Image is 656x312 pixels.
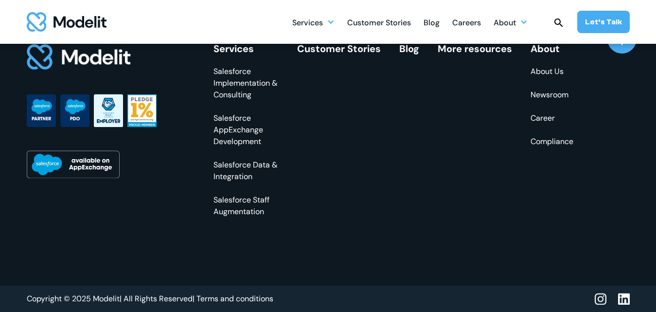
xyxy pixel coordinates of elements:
div: Blog [424,14,440,33]
div: About [531,43,573,54]
img: linkedin icon [618,293,630,305]
div: Services [292,14,323,33]
a: Let’s Talk [577,11,630,33]
a: home [27,12,106,32]
span: | [193,294,195,304]
a: Careers [452,13,481,32]
a: Blog [399,42,419,55]
a: Compliance [531,136,573,147]
div: Let’s Talk [585,17,622,27]
a: Salesforce AppExchange Development [213,112,279,147]
img: instagram icon [595,293,606,305]
a: Career [531,112,573,124]
a: Blog [424,13,440,32]
div: Services [292,13,335,32]
div: Copyright © 2025 Modelit [27,294,195,304]
a: Customer Stories [297,42,381,55]
div: About [494,14,516,33]
a: Salesforce Data & Integration [213,159,279,183]
a: About Us [531,66,573,77]
div: Careers [452,14,481,33]
div: Customer Stories [347,14,411,33]
span: All Rights Reserved [124,294,193,304]
a: More resources [438,42,512,55]
img: modelit logo [27,12,106,32]
span: | [120,294,122,304]
a: Terms and conditions [196,294,273,304]
a: Salesforce Implementation & Consulting [213,66,279,101]
div: Services [213,43,279,54]
img: footer logo [27,43,132,71]
a: Newsroom [531,89,573,101]
div: About [494,13,528,32]
a: Salesforce Staff Augmentation [213,194,279,218]
a: Customer Stories [347,13,411,32]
